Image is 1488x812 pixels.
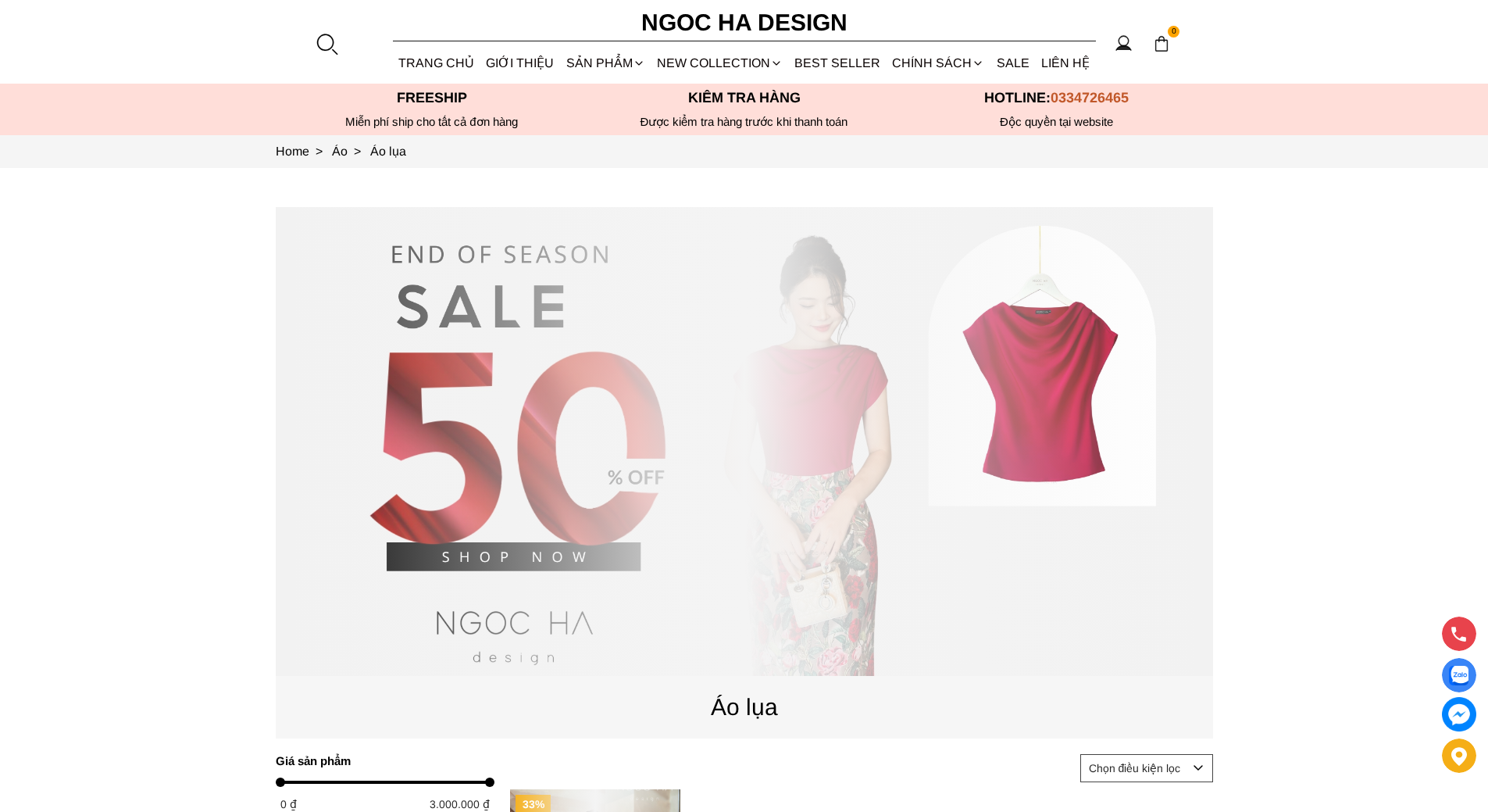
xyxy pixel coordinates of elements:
a: TRANG CHỦ [393,42,480,84]
a: Display image [1442,658,1476,692]
a: Link to Áo [332,145,370,158]
p: Hotline: [901,90,1213,106]
div: Miễn phí ship cho tất cả đơn hàng [276,115,588,129]
span: > [348,145,367,158]
img: img-CART-ICON-ksit0nf1 [1153,35,1170,52]
img: Display image [1449,666,1468,685]
a: Ngoc Ha Design [627,4,862,41]
a: BEST SELLER [789,42,887,84]
span: 0 [1168,26,1180,38]
a: SALE [990,42,1035,84]
p: Được kiểm tra hàng trước khi thanh toán [588,115,901,129]
h4: Giá sản phẩm [276,754,484,767]
div: Chính sách [887,42,990,84]
font: Kiểm tra hàng [688,90,801,106]
a: NEW COLLECTION [651,42,788,84]
h6: Độc quyền tại website [901,115,1213,129]
a: GIỚI THIỆU [480,42,560,84]
a: Link to Áo lụa [370,145,406,158]
a: messenger [1442,697,1476,732]
span: > [309,145,329,158]
p: Freeship [276,90,588,106]
a: LIÊN HỆ [1035,42,1095,84]
span: 0 ₫ [280,798,297,810]
div: SẢN PHẨM [560,42,651,84]
a: Link to Home [276,145,332,158]
span: 3.000.000 ₫ [430,798,490,810]
p: Áo lụa [276,689,1213,725]
span: 0334726465 [1051,90,1129,106]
